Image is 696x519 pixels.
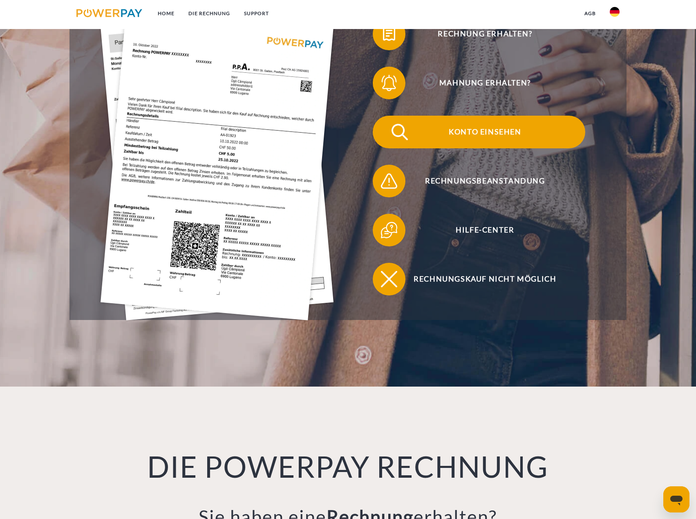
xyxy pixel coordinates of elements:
button: Konto einsehen [373,116,585,148]
img: qb_help.svg [379,220,399,240]
span: Rechnungskauf nicht möglich [385,263,585,295]
button: Rechnungsbeanstandung [373,165,585,197]
a: SUPPORT [237,6,276,21]
a: agb [577,6,603,21]
span: Rechnung erhalten? [385,18,585,50]
button: Hilfe-Center [373,214,585,246]
a: DIE RECHNUNG [181,6,237,21]
button: Mahnung erhalten? [373,67,585,99]
img: qb_bill.svg [379,24,399,44]
a: Home [151,6,181,21]
span: Hilfe-Center [385,214,585,246]
button: Rechnungskauf nicht möglich [373,263,585,295]
img: qb_warning.svg [379,171,399,191]
button: Rechnung erhalten? [373,18,585,50]
img: logo-powerpay.svg [76,9,142,17]
span: Mahnung erhalten? [385,67,585,99]
span: Rechnungsbeanstandung [385,165,585,197]
img: single_invoice_powerpay_de.jpg [101,9,333,320]
img: de [610,7,620,17]
img: qb_close.svg [379,269,399,289]
img: qb_bell.svg [379,73,399,93]
iframe: Schaltfläche zum Öffnen des Messaging-Fensters [663,486,689,512]
h1: DIE POWERPAY RECHNUNG [76,448,620,485]
span: Konto einsehen [385,116,585,148]
img: qb_search.svg [389,122,410,142]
